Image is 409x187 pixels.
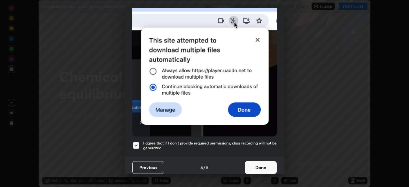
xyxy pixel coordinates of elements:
h4: 5 [200,164,203,171]
h4: / [204,164,205,171]
button: Previous [132,161,164,174]
button: Done [245,161,277,174]
h5: I agree that if I don't provide required permissions, class recording will not be generated [143,141,277,151]
h4: 5 [206,164,209,171]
